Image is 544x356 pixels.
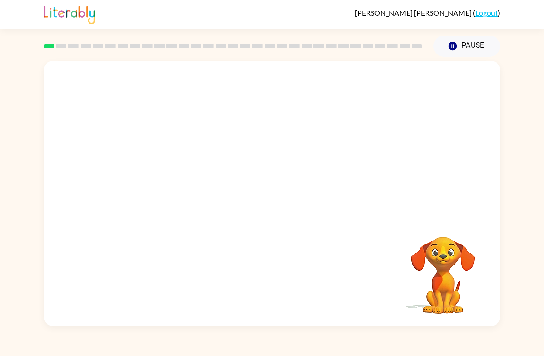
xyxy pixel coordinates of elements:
video: Your browser must support playing .mp4 files to use Literably. Please try using another browser. [397,223,489,315]
span: [PERSON_NAME] [PERSON_NAME] [355,8,473,17]
img: Literably [44,4,95,24]
a: Logout [475,8,498,17]
div: ( ) [355,8,500,17]
button: Pause [433,36,500,57]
